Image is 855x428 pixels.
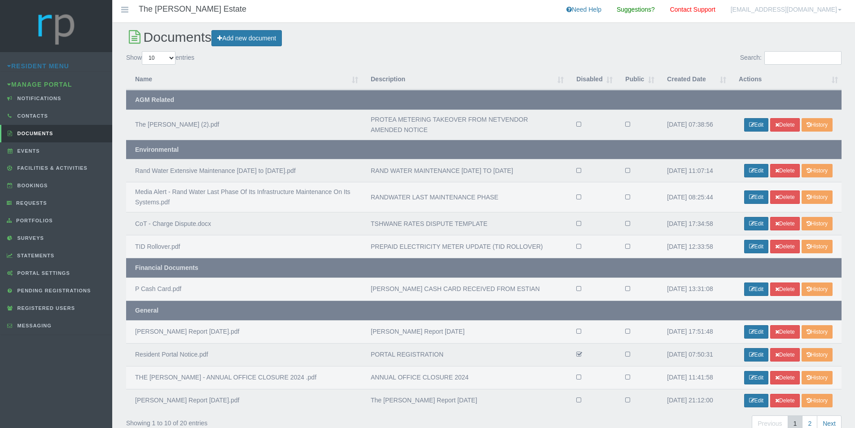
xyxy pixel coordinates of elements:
[802,164,833,177] a: History
[15,288,91,293] span: Pending Registrations
[135,307,158,314] strong: General
[15,183,48,188] span: Bookings
[135,96,174,103] strong: AGM Related
[802,240,833,253] a: History
[658,110,730,140] td: [DATE] 07:38:56
[744,348,769,362] a: Edit
[7,81,72,88] a: Manage Portal
[135,372,353,383] div: THE [PERSON_NAME] - ANNUAL OFFICE CLOSURE 2024 .pdf
[362,70,567,90] th: Description : activate to sort column ascending
[135,395,353,406] div: [PERSON_NAME] Report [DATE].pdf
[744,217,769,230] a: Edit
[139,5,246,14] h4: The [PERSON_NAME] Estate
[770,240,800,253] a: Delete
[802,217,833,230] a: History
[15,235,44,241] span: Surveys
[616,70,658,90] th: Public : activate to sort column ascending
[802,348,833,362] a: History
[15,165,88,171] span: Facilities & Activities
[802,282,833,296] a: History
[770,282,800,296] a: Delete
[744,282,769,296] a: Edit
[135,119,353,130] div: The [PERSON_NAME] (2).pdf
[15,148,40,154] span: Events
[744,190,769,204] a: Edit
[14,218,53,223] span: Portfolios
[142,51,175,65] select: Showentries
[362,320,567,343] td: [PERSON_NAME] Report [DATE]
[362,182,567,212] td: RANDWATER LAST MAINTENANCE PHASE
[135,349,353,360] div: Resident Portal Notice.pdf
[740,51,842,65] label: Search:
[802,325,833,339] a: History
[658,278,730,300] td: [DATE] 13:31:08
[135,327,353,337] div: [PERSON_NAME] Report [DATE].pdf
[744,164,769,177] a: Edit
[770,164,800,177] a: Delete
[15,323,52,328] span: Messaging
[15,131,53,136] span: Documents
[135,187,353,207] div: Media Alert - Rand Water Last Phase Of Its Infrastructure Maintenance On Its Systems.pdf
[135,264,198,271] strong: Financial Documents
[802,118,833,132] a: History
[658,159,730,182] td: [DATE] 11:07:14
[135,284,353,294] div: P Cash Card.pdf
[362,212,567,235] td: TSHWANE RATES DISPUTE TEMPLATE
[362,235,567,258] td: PREPAID ELECTRICITY METER UPDATE (TID ROLLOVER)
[15,96,61,101] span: Notifications
[126,30,842,46] h2: Documents
[658,389,730,412] td: [DATE] 21:12:00
[658,343,730,366] td: [DATE] 07:50:31
[362,110,567,140] td: PROTEA METERING TAKEOVER FROM NETVENDOR AMENDED NOTICE
[770,190,800,204] a: Delete
[135,219,353,229] div: CoT - Charge Dispute.docx
[362,366,567,389] td: ANNUAL OFFICE CLOSURE 2024
[770,118,800,132] a: Delete
[764,51,842,65] input: Search:
[658,235,730,258] td: [DATE] 12:33:58
[744,325,769,339] a: Edit
[744,371,769,384] a: Edit
[658,70,730,90] th: Created Date : activate to sort column ascending
[658,320,730,343] td: [DATE] 17:51:48
[802,394,833,407] a: History
[15,305,75,311] span: Registered Users
[770,325,800,339] a: Delete
[7,62,69,70] a: Resident Menu
[135,242,353,252] div: TID Rollover.pdf
[362,343,567,366] td: PORTAL REGISTRATION
[658,212,730,235] td: [DATE] 17:34:58
[658,182,730,212] td: [DATE] 08:25:44
[362,159,567,182] td: RAND WATER MAINTENANCE [DATE] TO [DATE]
[730,70,842,90] th: Actions: activate to sort column ascending
[126,51,194,65] label: Show entries
[362,278,567,300] td: [PERSON_NAME] CASH CARD RECEIVED FROM ESTIAN
[211,30,282,47] a: Add new document
[770,348,800,362] a: Delete
[770,371,800,384] a: Delete
[135,146,179,153] strong: Environmental
[744,394,769,407] a: Edit
[802,371,833,384] a: History
[744,118,769,132] a: Edit
[802,190,833,204] a: History
[658,366,730,389] td: [DATE] 11:41:58
[15,113,48,119] span: Contacts
[126,70,362,90] th: Name : activate to sort column ascending
[135,166,353,176] div: Rand Water Extensive Maintenance [DATE] to [DATE].pdf
[567,70,616,90] th: Disabled : activate to sort column ascending
[14,200,47,206] span: Requests
[770,394,800,407] a: Delete
[362,389,567,412] td: The [PERSON_NAME] Report [DATE]
[15,270,70,276] span: Portal Settings
[744,240,769,253] a: Edit
[770,217,800,230] a: Delete
[15,253,54,258] span: Statements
